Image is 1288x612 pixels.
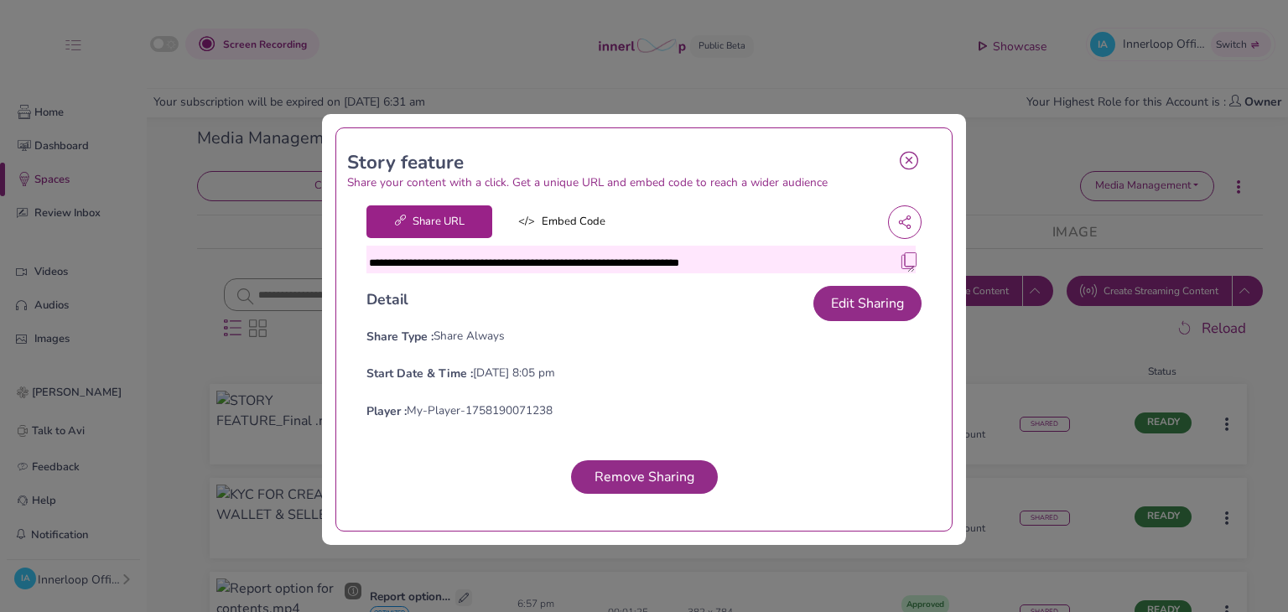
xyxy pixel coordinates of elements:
button: Edit Sharing [813,286,922,321]
span: </> [518,214,535,231]
span: Embed Code [499,205,625,239]
p: My-Player-1758190071238 [407,402,553,420]
span: Remove Sharing [588,468,701,486]
p: Share your content with a click. Get a unique URL and embed code to reach a wider audience [347,174,887,192]
p: [DATE] 8:05 pm [473,365,555,382]
h5: Detail [366,291,408,309]
p: Share Always [434,328,505,345]
h2: Story feature [347,152,887,174]
div: Player : [366,402,407,420]
span: Share URL [366,205,492,239]
button: Remove Sharing [571,460,718,494]
div: Share Type : [366,328,434,345]
div: Start Date & Time : [366,365,473,382]
img: copy to clipboard [901,252,917,269]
